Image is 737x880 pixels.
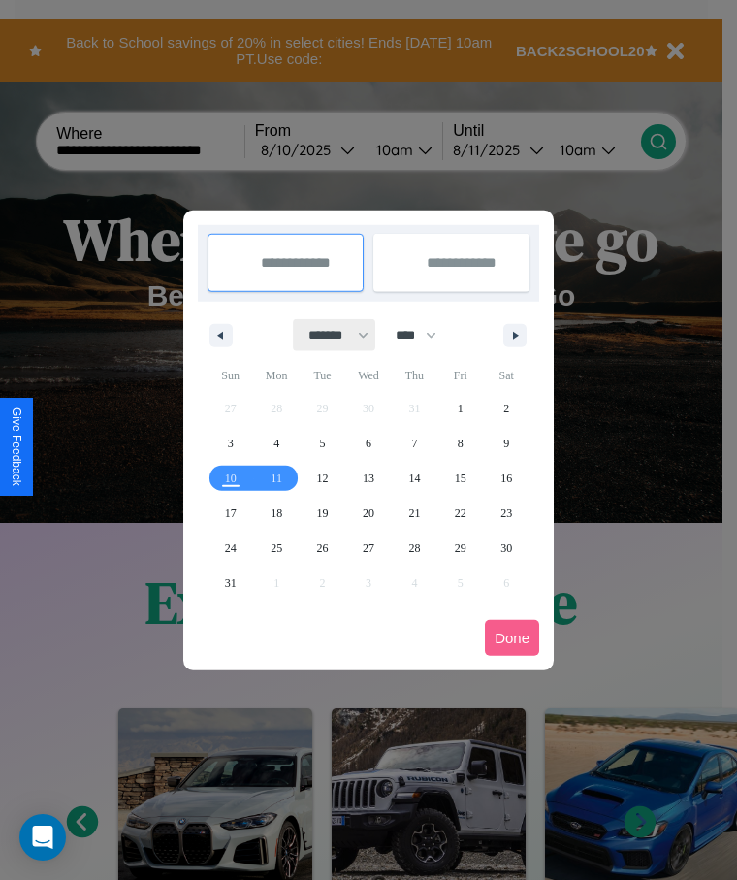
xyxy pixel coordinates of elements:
[208,566,253,601] button: 31
[345,360,391,391] span: Wed
[253,360,299,391] span: Mon
[484,461,529,496] button: 16
[500,461,512,496] span: 16
[253,496,299,531] button: 18
[225,566,237,601] span: 31
[408,461,420,496] span: 14
[363,496,374,531] span: 20
[455,496,466,531] span: 22
[392,496,437,531] button: 21
[225,531,237,566] span: 24
[300,461,345,496] button: 12
[484,531,529,566] button: 30
[500,531,512,566] span: 30
[363,461,374,496] span: 13
[208,461,253,496] button: 10
[455,531,466,566] span: 29
[208,426,253,461] button: 3
[485,620,539,656] button: Done
[345,496,391,531] button: 20
[345,426,391,461] button: 6
[437,391,483,426] button: 1
[300,531,345,566] button: 26
[392,531,437,566] button: 28
[455,461,466,496] span: 15
[19,814,66,861] div: Open Intercom Messenger
[225,496,237,531] span: 17
[392,426,437,461] button: 7
[271,531,282,566] span: 25
[437,426,483,461] button: 8
[225,461,237,496] span: 10
[300,426,345,461] button: 5
[345,531,391,566] button: 27
[437,360,483,391] span: Fri
[411,426,417,461] span: 7
[437,531,483,566] button: 29
[271,496,282,531] span: 18
[503,391,509,426] span: 2
[208,360,253,391] span: Sun
[392,461,437,496] button: 14
[271,461,282,496] span: 11
[484,426,529,461] button: 9
[503,426,509,461] span: 9
[458,426,464,461] span: 8
[437,461,483,496] button: 15
[320,426,326,461] span: 5
[345,461,391,496] button: 13
[317,461,329,496] span: 12
[408,531,420,566] span: 28
[317,496,329,531] span: 19
[253,426,299,461] button: 4
[363,531,374,566] span: 27
[253,531,299,566] button: 25
[300,496,345,531] button: 19
[253,461,299,496] button: 11
[208,531,253,566] button: 24
[484,391,529,426] button: 2
[366,426,371,461] span: 6
[317,531,329,566] span: 26
[10,407,23,486] div: Give Feedback
[273,426,279,461] span: 4
[408,496,420,531] span: 21
[500,496,512,531] span: 23
[484,360,529,391] span: Sat
[208,496,253,531] button: 17
[392,360,437,391] span: Thu
[437,496,483,531] button: 22
[458,391,464,426] span: 1
[484,496,529,531] button: 23
[300,360,345,391] span: Tue
[228,426,234,461] span: 3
